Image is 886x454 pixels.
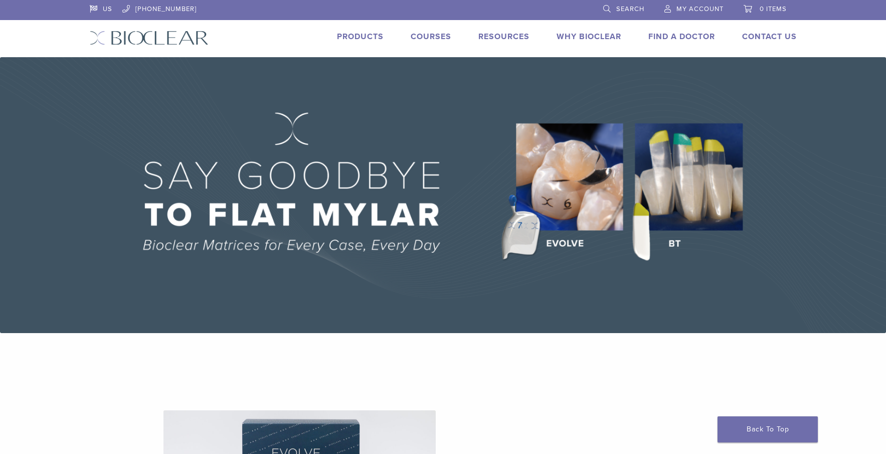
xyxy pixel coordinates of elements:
span: 0 items [760,5,787,13]
a: Why Bioclear [557,32,621,42]
a: Back To Top [718,416,818,442]
a: Courses [411,32,451,42]
a: Contact Us [742,32,797,42]
a: Products [337,32,384,42]
img: Bioclear [90,31,209,45]
span: Search [616,5,644,13]
span: My Account [676,5,724,13]
a: Resources [478,32,529,42]
a: Find A Doctor [648,32,715,42]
